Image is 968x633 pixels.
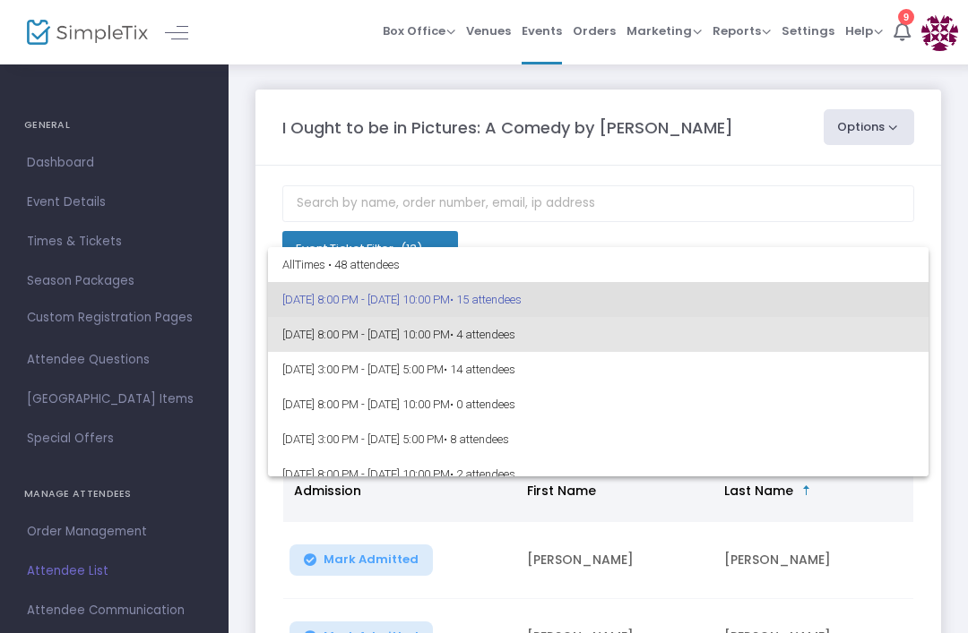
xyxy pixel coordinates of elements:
span: [DATE] 3:00 PM - [DATE] 5:00 PM [282,352,914,387]
span: [DATE] 3:00 PM - [DATE] 5:00 PM [282,422,914,457]
span: • 8 attendees [444,432,509,446]
span: • 0 attendees [450,398,515,411]
span: • 2 attendees [450,467,515,481]
span: All Times • 48 attendees [282,247,914,282]
span: • 4 attendees [450,328,515,341]
span: • 14 attendees [444,363,515,376]
span: [DATE] 8:00 PM - [DATE] 10:00 PM [282,282,914,317]
span: [DATE] 8:00 PM - [DATE] 10:00 PM [282,387,914,422]
span: • 15 attendees [450,293,522,306]
span: [DATE] 8:00 PM - [DATE] 10:00 PM [282,317,914,352]
span: [DATE] 8:00 PM - [DATE] 10:00 PM [282,457,914,492]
